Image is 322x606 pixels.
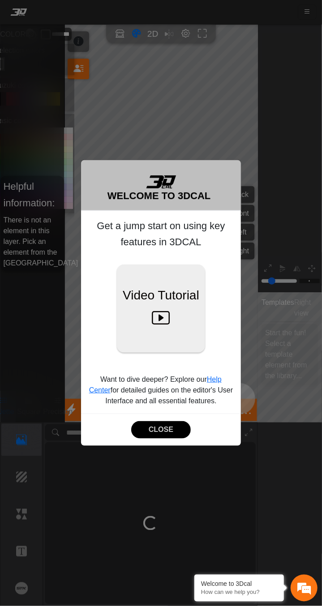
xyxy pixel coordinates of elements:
button: Video Tutorial [117,265,205,353]
p: How can we help you? [201,589,277,596]
a: Help Center [89,376,222,394]
span: Video Tutorial [123,286,199,305]
h5: Get a jump start on using key features in 3DCAL [88,218,234,251]
button: CLOSE [131,421,191,439]
div: Welcome to 3Dcal [201,580,277,588]
h5: WELCOME TO 3DCAL [107,188,211,203]
p: Want to dive deeper? Explore our for detailed guides on the editor's User Interface and all essen... [88,374,234,406]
